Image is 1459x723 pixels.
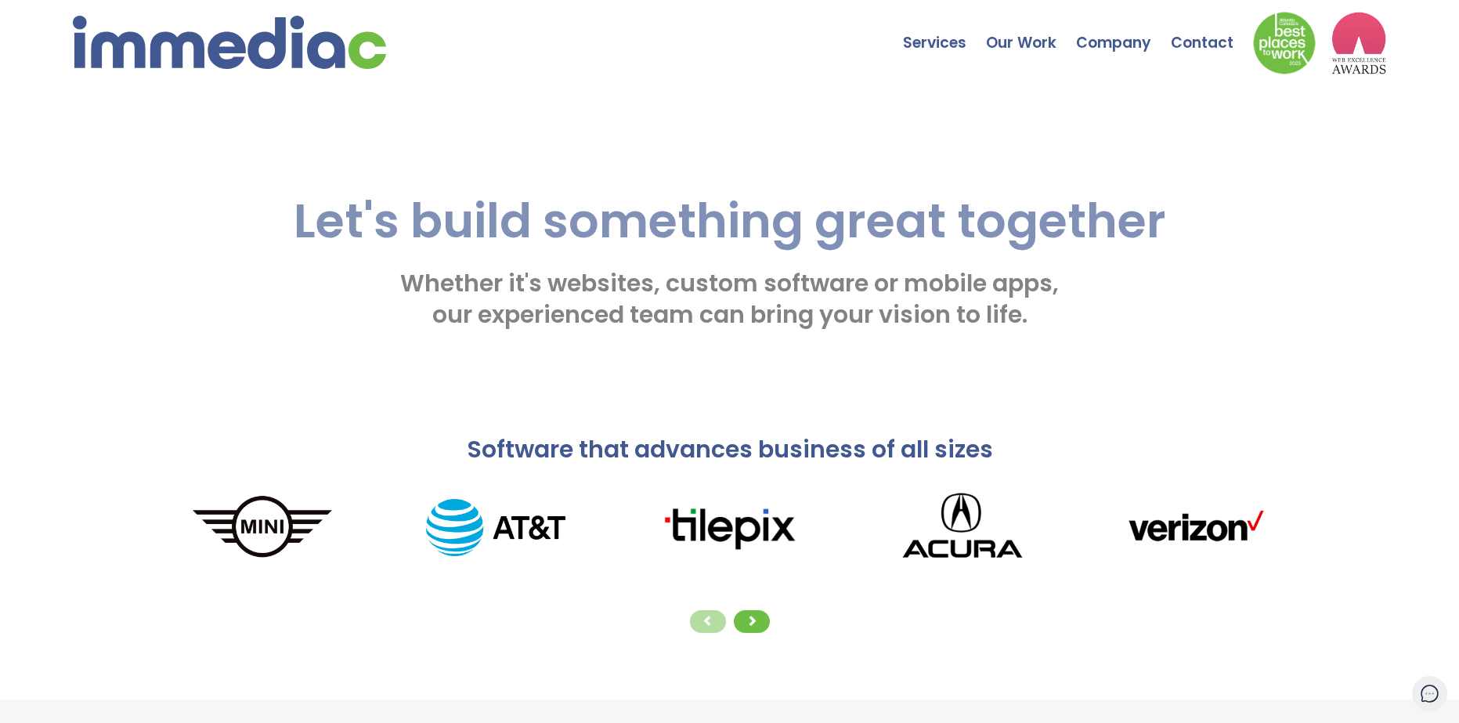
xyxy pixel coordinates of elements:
[1079,502,1313,551] img: verizonLogo.png
[1171,4,1253,59] a: Contact
[986,4,1076,59] a: Our Work
[294,187,1166,254] span: Let's build something great together
[467,432,993,466] span: Software that advances business of all sizes
[1331,12,1386,74] img: logo2_wea_nobg.webp
[612,502,846,552] img: tilepixLogo.png
[846,481,1079,574] img: Acura_logo.png
[379,499,612,556] img: AT%26T_logo.png
[1253,12,1316,74] img: Down
[146,493,379,562] img: MINI_logo.png
[400,266,1059,331] span: Whether it's websites, custom software or mobile apps, our experienced team can bring your vision...
[903,4,986,59] a: Services
[1076,4,1171,59] a: Company
[73,16,386,69] img: immediac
